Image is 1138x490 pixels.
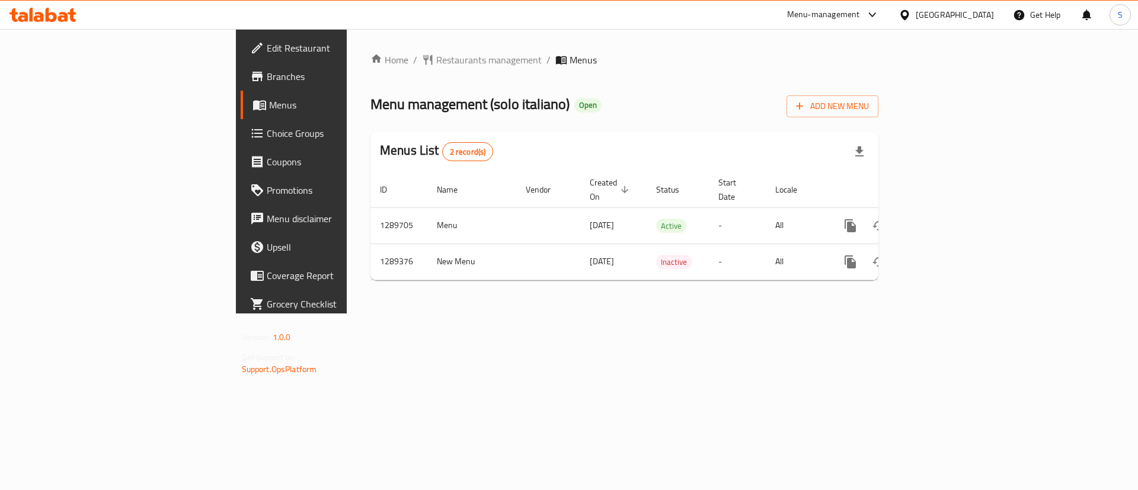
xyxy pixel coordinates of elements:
td: All [766,207,827,244]
span: Locale [775,182,813,197]
span: Open [574,100,602,110]
span: Edit Restaurant [267,41,417,55]
td: All [766,244,827,280]
a: Menu disclaimer [241,204,426,233]
a: Restaurants management [422,53,542,67]
span: Grocery Checklist [267,297,417,311]
span: Start Date [718,175,752,204]
button: Change Status [865,212,893,240]
a: Upsell [241,233,426,261]
div: Total records count [442,142,494,161]
span: Version: [242,329,271,345]
td: - [709,207,766,244]
span: Restaurants management [436,53,542,67]
a: Grocery Checklist [241,290,426,318]
a: Support.OpsPlatform [242,361,317,377]
li: / [546,53,551,67]
span: Menus [269,98,417,112]
a: Promotions [241,176,426,204]
th: Actions [827,172,960,208]
span: Created On [590,175,632,204]
span: Inactive [656,255,692,269]
a: Coupons [241,148,426,176]
td: - [709,244,766,280]
a: Menus [241,91,426,119]
span: Name [437,182,473,197]
span: [DATE] [590,254,614,269]
span: Menus [570,53,597,67]
span: Active [656,219,686,233]
span: Promotions [267,183,417,197]
span: Choice Groups [267,126,417,140]
span: [DATE] [590,217,614,233]
td: New Menu [427,244,516,280]
a: Edit Restaurant [241,34,426,62]
span: Vendor [526,182,566,197]
span: Add New Menu [796,99,869,114]
span: Status [656,182,695,197]
span: Menu disclaimer [267,212,417,226]
span: Upsell [267,240,417,254]
div: Inactive [656,255,692,269]
span: S [1118,8,1123,21]
span: ID [380,182,402,197]
span: Get support on: [242,350,296,365]
h2: Menus List [380,142,493,161]
div: Export file [845,137,874,166]
span: 1.0.0 [273,329,291,345]
button: Change Status [865,248,893,276]
div: Open [574,98,602,113]
a: Coverage Report [241,261,426,290]
span: Menu management ( solo italiano ) [370,91,570,117]
span: Coverage Report [267,268,417,283]
span: 2 record(s) [443,146,493,158]
div: [GEOGRAPHIC_DATA] [916,8,994,21]
td: Menu [427,207,516,244]
div: Menu-management [787,8,860,22]
table: enhanced table [370,172,960,280]
nav: breadcrumb [370,53,878,67]
a: Branches [241,62,426,91]
span: Branches [267,69,417,84]
span: Coupons [267,155,417,169]
button: Add New Menu [787,95,878,117]
a: Choice Groups [241,119,426,148]
button: more [836,212,865,240]
button: more [836,248,865,276]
